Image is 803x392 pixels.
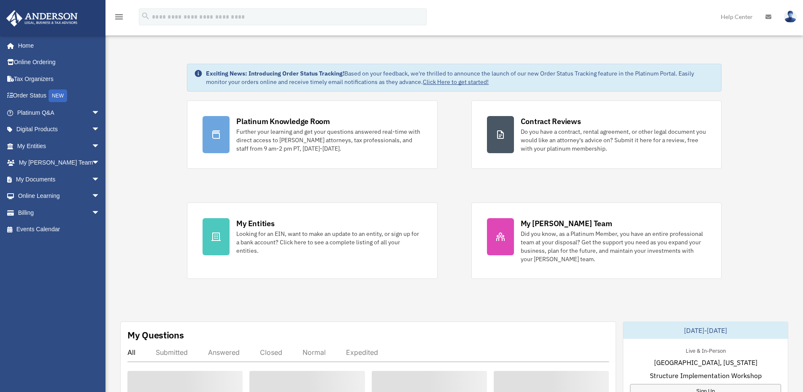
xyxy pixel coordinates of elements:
[49,89,67,102] div: NEW
[114,15,124,22] a: menu
[206,69,714,86] div: Based on your feedback, we're thrilled to announce the launch of our new Order Status Tracking fe...
[156,348,188,357] div: Submitted
[6,54,113,71] a: Online Ordering
[260,348,282,357] div: Closed
[623,322,788,339] div: [DATE]-[DATE]
[471,203,722,279] a: My [PERSON_NAME] Team Did you know, as a Platinum Member, you have an entire professional team at...
[141,11,150,21] i: search
[236,116,330,127] div: Platinum Knowledge Room
[92,154,108,172] span: arrow_drop_down
[654,357,757,368] span: [GEOGRAPHIC_DATA], [US_STATE]
[6,154,113,171] a: My [PERSON_NAME] Teamarrow_drop_down
[92,104,108,122] span: arrow_drop_down
[6,104,113,121] a: Platinum Q&Aarrow_drop_down
[92,138,108,155] span: arrow_drop_down
[206,70,344,77] strong: Exciting News: Introducing Order Status Tracking!
[6,171,113,188] a: My Documentsarrow_drop_down
[6,70,113,87] a: Tax Organizers
[236,230,422,255] div: Looking for an EIN, want to make an update to an entity, or sign up for a bank account? Click her...
[92,121,108,138] span: arrow_drop_down
[208,348,240,357] div: Answered
[346,348,378,357] div: Expedited
[92,171,108,188] span: arrow_drop_down
[6,87,113,105] a: Order StatusNEW
[6,121,113,138] a: Digital Productsarrow_drop_down
[92,188,108,205] span: arrow_drop_down
[6,204,113,221] a: Billingarrow_drop_down
[6,37,108,54] a: Home
[187,100,437,169] a: Platinum Knowledge Room Further your learning and get your questions answered real-time with dire...
[127,329,184,341] div: My Questions
[6,221,113,238] a: Events Calendar
[114,12,124,22] i: menu
[6,138,113,154] a: My Entitiesarrow_drop_down
[303,348,326,357] div: Normal
[650,370,762,381] span: Structure Implementation Workshop
[521,218,612,229] div: My [PERSON_NAME] Team
[187,203,437,279] a: My Entities Looking for an EIN, want to make an update to an entity, or sign up for a bank accoun...
[236,127,422,153] div: Further your learning and get your questions answered real-time with direct access to [PERSON_NAM...
[521,116,581,127] div: Contract Reviews
[521,230,706,263] div: Did you know, as a Platinum Member, you have an entire professional team at your disposal? Get th...
[6,188,113,205] a: Online Learningarrow_drop_down
[471,100,722,169] a: Contract Reviews Do you have a contract, rental agreement, or other legal document you would like...
[423,78,489,86] a: Click Here to get started!
[4,10,80,27] img: Anderson Advisors Platinum Portal
[236,218,274,229] div: My Entities
[679,346,733,354] div: Live & In-Person
[127,348,135,357] div: All
[784,11,797,23] img: User Pic
[92,204,108,222] span: arrow_drop_down
[521,127,706,153] div: Do you have a contract, rental agreement, or other legal document you would like an attorney's ad...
